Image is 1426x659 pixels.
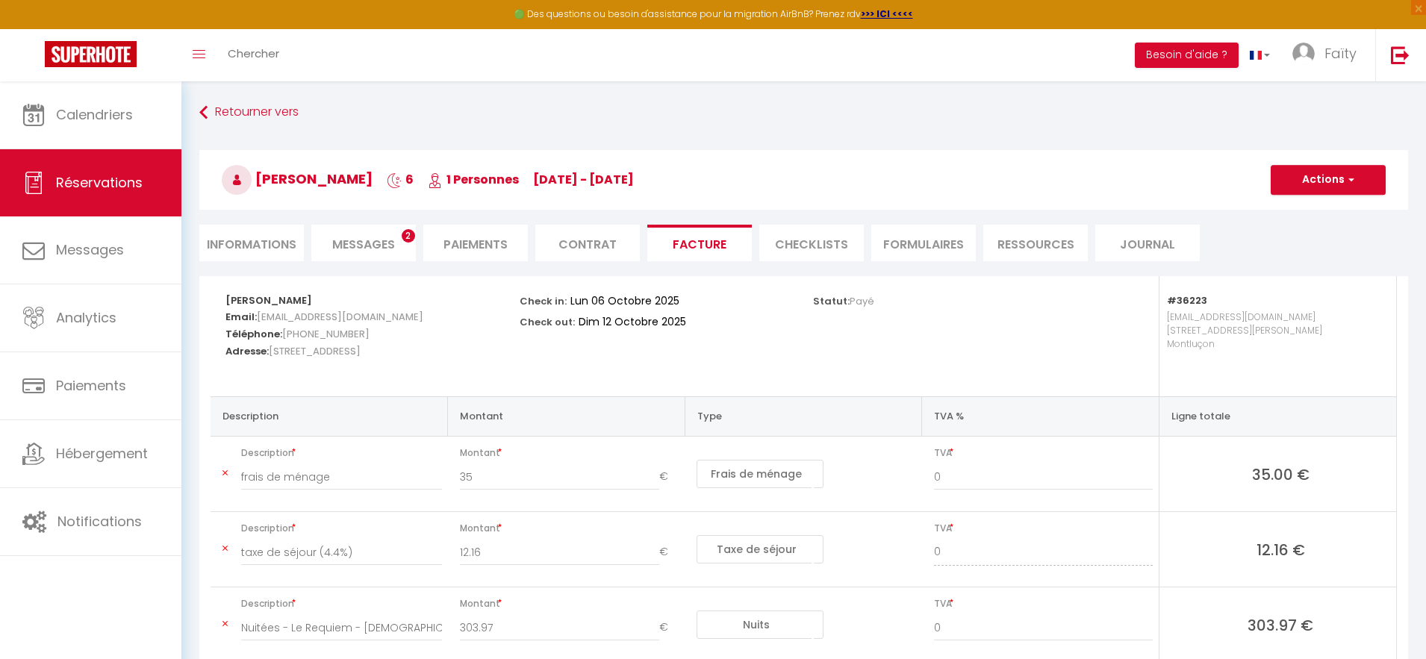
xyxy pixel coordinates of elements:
[922,396,1159,436] th: TVA %
[56,173,143,192] span: Réservations
[1281,29,1375,81] a: ... Faïty
[1171,463,1390,484] span: 35.00 €
[269,340,361,362] span: [STREET_ADDRESS]
[1095,225,1200,261] li: Journal
[282,323,370,345] span: [PHONE_NUMBER]
[217,29,290,81] a: Chercher
[428,171,519,188] span: 1 Personnes
[225,293,312,307] strong: [PERSON_NAME]
[1391,46,1410,64] img: logout
[448,396,685,436] th: Montant
[1167,293,1207,307] strong: #36223
[56,240,124,259] span: Messages
[241,518,442,539] span: Description
[387,171,414,188] span: 6
[225,327,282,341] strong: Téléphone:
[402,229,415,243] span: 2
[56,376,126,395] span: Paiements
[759,225,864,261] li: CHECKLISTS
[533,171,634,188] span: [DATE] - [DATE]
[934,593,1153,614] span: TVA
[1292,43,1315,65] img: ...
[241,443,442,463] span: Description
[423,225,528,261] li: Paiements
[535,225,640,261] li: Contrat
[934,518,1153,539] span: TVA
[813,291,874,308] p: Statut:
[225,344,269,358] strong: Adresse:
[56,308,116,327] span: Analytics
[222,169,373,188] span: [PERSON_NAME]
[1135,43,1239,68] button: Besoin d'aide ?
[659,539,679,566] span: €
[241,593,442,614] span: Description
[1171,614,1390,635] span: 303.97 €
[228,46,279,61] span: Chercher
[225,310,257,324] strong: Email:
[1171,539,1390,560] span: 12.16 €
[520,312,575,329] p: Check out:
[460,443,679,463] span: Montant
[850,294,874,308] span: Payé
[56,444,148,463] span: Hébergement
[460,593,679,614] span: Montant
[199,225,304,261] li: Informations
[659,463,679,490] span: €
[659,614,679,641] span: €
[1159,396,1396,436] th: Ligne totale
[199,99,1408,126] a: Retourner vers
[1167,307,1381,381] p: [EMAIL_ADDRESS][DOMAIN_NAME] [STREET_ADDRESS][PERSON_NAME] Montluçon
[211,396,448,436] th: Description
[45,41,137,67] img: Super Booking
[647,225,752,261] li: Facture
[934,443,1153,463] span: TVA
[983,225,1088,261] li: Ressources
[1271,165,1386,195] button: Actions
[56,105,133,124] span: Calendriers
[57,512,142,531] span: Notifications
[1324,44,1357,63] span: Faïty
[871,225,976,261] li: FORMULAIRES
[685,396,922,436] th: Type
[520,291,567,308] p: Check in:
[332,236,395,253] span: Messages
[861,7,913,20] a: >>> ICI <<<<
[257,306,423,328] span: [EMAIL_ADDRESS][DOMAIN_NAME]
[460,518,679,539] span: Montant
